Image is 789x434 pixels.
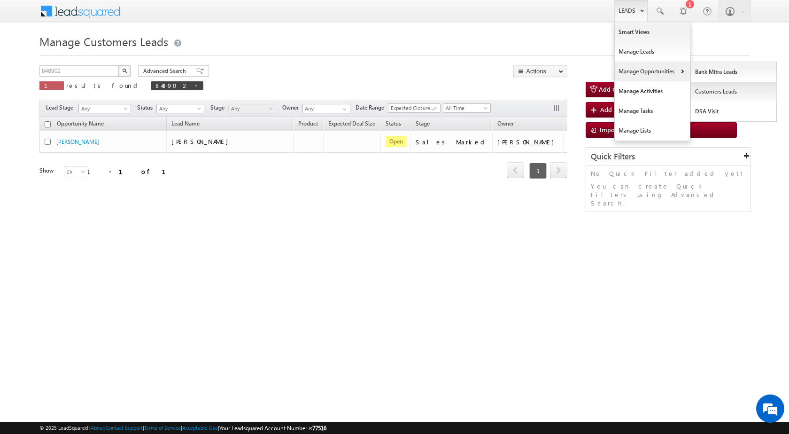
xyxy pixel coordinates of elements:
[86,166,177,177] div: 1 - 1 of 1
[416,120,430,127] span: Stage
[615,101,690,121] a: Manage Tasks
[128,290,170,302] em: Start Chat
[328,120,375,127] span: Expected Deal Size
[39,34,168,49] span: Manage Customers Leads
[564,118,592,130] span: Actions
[591,169,745,178] p: No Quick Filter added yet!
[39,166,56,175] div: Show
[91,425,104,431] a: About
[219,425,326,432] span: Your Leadsquared Account Number is
[57,120,104,127] span: Opportunity Name
[591,182,745,207] p: You can create Quick Filters using Advanced Search.
[443,104,488,112] span: All Time
[599,85,661,93] span: Add Customers Leads
[388,104,437,112] span: Expected Closure Date
[16,49,39,62] img: d_60004797649_company_0_60004797649
[171,137,233,145] span: [PERSON_NAME]
[64,166,88,177] a: 25
[691,82,777,102] a: Customers Leads
[338,104,349,114] a: Show All Items
[143,67,189,75] span: Advanced Search
[155,81,189,89] span: 848902
[411,118,434,131] a: Stage
[443,103,491,113] a: All Time
[691,62,777,82] a: Bank Mitra Leads
[550,162,567,178] span: next
[691,102,777,121] a: DSA Visit
[144,425,181,431] a: Terms of Service
[45,121,51,127] input: Check all records
[615,62,690,81] a: Manage Opportunities
[615,121,690,141] a: Manage Lists
[52,118,108,131] a: Opportunity Name
[12,87,171,282] textarea: Type your message and hit 'Enter'
[46,103,77,112] span: Lead Stage
[154,5,177,27] div: Minimize live chat window
[356,103,388,112] span: Date Range
[137,103,156,112] span: Status
[497,120,514,127] span: Owner
[79,104,128,113] span: Any
[497,138,559,146] div: [PERSON_NAME]
[78,104,131,113] a: Any
[282,103,302,112] span: Owner
[586,148,750,166] div: Quick Filters
[302,104,350,113] input: Type to Search
[49,49,158,62] div: Chat with us now
[157,104,201,113] span: Any
[615,42,690,62] a: Manage Leads
[106,425,143,431] a: Contact Support
[44,81,59,89] span: 1
[507,163,524,178] a: prev
[550,163,567,178] a: next
[324,118,380,131] a: Expected Deal Size
[600,126,670,134] span: Import Customers Leads
[56,138,99,145] a: [PERSON_NAME]
[513,65,567,77] button: Actions
[156,104,204,113] a: Any
[529,163,547,179] span: 1
[64,167,89,176] span: 25
[386,136,407,147] span: Open
[600,105,642,113] span: Add New Lead
[228,104,276,113] a: Any
[122,68,127,73] img: Search
[167,118,204,131] span: Lead Name
[615,22,690,42] a: Smart Views
[39,424,326,433] span: © 2025 LeadSquared | | | | |
[210,103,228,112] span: Stage
[298,120,318,127] span: Product
[416,138,488,146] div: Sales Marked
[388,103,441,113] a: Expected Closure Date
[507,162,524,178] span: prev
[312,425,326,432] span: 77516
[182,425,218,431] a: Acceptable Use
[66,81,141,89] span: results found
[381,118,406,131] a: Status
[229,104,273,113] span: Any
[615,81,690,101] a: Manage Activities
